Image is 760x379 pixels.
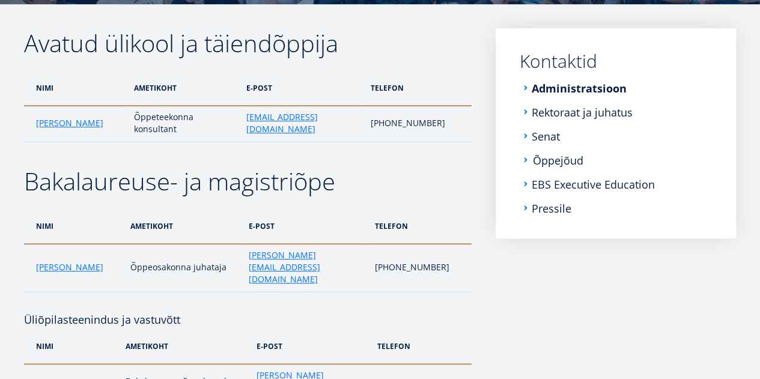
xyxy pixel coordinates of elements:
[36,117,103,129] a: [PERSON_NAME]
[24,28,472,58] h2: Avatud ülikool ja täiendõppija
[369,244,472,292] td: [PHONE_NUMBER]
[242,208,368,244] th: e-post
[120,329,251,364] th: ametikoht
[128,70,240,106] th: ametikoht
[533,154,583,166] a: Õppejõud
[365,70,472,106] th: telefon
[24,70,128,106] th: nimi
[371,329,472,364] th: telefon
[124,208,243,244] th: ametikoht
[365,106,472,142] td: [PHONE_NUMBER]
[520,52,712,70] a: Kontaktid
[246,111,359,135] a: [EMAIL_ADDRESS][DOMAIN_NAME]
[24,166,472,196] h2: Bakalaureuse- ja magistriõpe
[532,106,633,118] a: Rektoraat ja juhatus
[124,244,243,292] td: Õppeosakonna juhataja
[532,130,560,142] a: Senat
[251,329,371,364] th: e-post
[532,202,571,214] a: Pressile
[532,82,627,94] a: Administratsioon
[248,249,362,285] a: [PERSON_NAME][EMAIL_ADDRESS][DOMAIN_NAME]
[240,70,365,106] th: e-post
[369,208,472,244] th: telefon
[36,261,103,273] a: [PERSON_NAME]
[128,106,240,142] td: Õppeteekonna konsultant
[24,208,124,244] th: nimi
[24,293,472,329] h4: Üliõpilasteenindus ja vastuvõtt
[24,329,120,364] th: nimi
[532,178,655,190] a: EBS Executive Education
